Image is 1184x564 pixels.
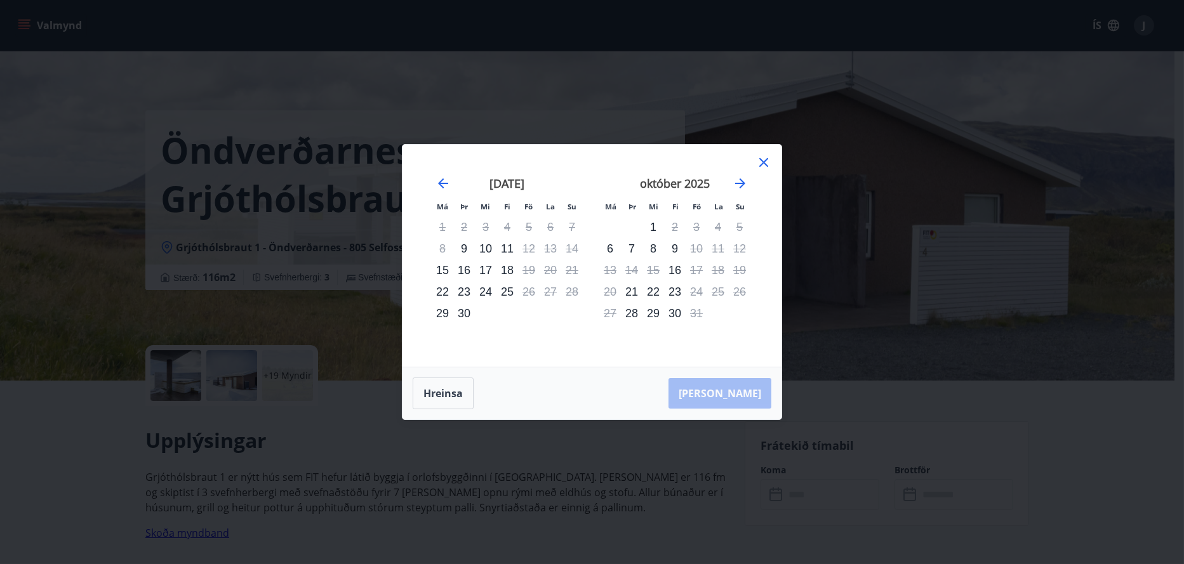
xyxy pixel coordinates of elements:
[642,238,664,259] div: 8
[642,303,664,324] div: 29
[496,238,518,259] td: Choose fimmtudagur, 11. september 2025 as your check-in date. It’s available.
[640,176,710,191] strong: október 2025
[649,202,659,211] small: Mi
[518,281,540,303] td: Not available. föstudagur, 26. september 2025
[729,281,750,303] td: Not available. sunnudagur, 26. október 2025
[475,238,496,259] td: Choose miðvikudagur, 10. september 2025 as your check-in date. It’s available.
[525,202,533,211] small: Fö
[432,303,453,324] td: Choose mánudagur, 29. september 2025 as your check-in date. It’s available.
[518,259,540,281] div: Aðeins útritun í boði
[686,238,707,259] td: Not available. föstudagur, 10. október 2025
[475,238,496,259] div: 10
[664,281,686,303] td: Choose fimmtudagur, 23. október 2025 as your check-in date. It’s available.
[664,303,686,324] div: 30
[686,303,707,324] div: Aðeins útritun í boði
[686,281,707,303] td: Not available. föstudagur, 24. október 2025
[418,160,766,351] div: Calendar
[496,281,518,303] div: 25
[460,202,468,211] small: Þr
[707,259,729,281] td: Not available. laugardagur, 18. október 2025
[453,303,475,324] td: Choose þriðjudagur, 30. september 2025 as your check-in date. It’s available.
[707,216,729,238] td: Not available. laugardagur, 4. október 2025
[436,176,451,191] div: Move backward to switch to the previous month.
[518,238,540,259] td: Not available. föstudagur, 12. september 2025
[504,202,510,211] small: Fi
[599,238,621,259] td: Choose mánudagur, 6. október 2025 as your check-in date. It’s available.
[664,216,686,238] div: Aðeins útritun í boði
[714,202,723,211] small: La
[599,238,621,259] div: Aðeins innritun í boði
[599,303,621,324] td: Not available. mánudagur, 27. október 2025
[540,259,561,281] td: Not available. laugardagur, 20. september 2025
[686,238,707,259] div: Aðeins útritun í boði
[475,216,496,238] td: Not available. miðvikudagur, 3. september 2025
[432,238,453,259] td: Not available. mánudagur, 8. september 2025
[686,259,707,281] td: Not available. föstudagur, 17. október 2025
[621,238,642,259] div: 7
[642,303,664,324] td: Choose miðvikudagur, 29. október 2025 as your check-in date. It’s available.
[621,303,642,324] td: Choose þriðjudagur, 28. október 2025 as your check-in date. It’s available.
[686,216,707,238] td: Not available. föstudagur, 3. október 2025
[561,259,583,281] td: Not available. sunnudagur, 21. september 2025
[432,303,453,324] div: Aðeins innritun í boði
[518,238,540,259] div: Aðeins útritun í boði
[475,281,496,303] div: 24
[432,259,453,281] div: Aðeins innritun í boði
[642,216,664,238] td: Choose miðvikudagur, 1. október 2025 as your check-in date. It’s available.
[664,259,686,281] td: Choose fimmtudagur, 16. október 2025 as your check-in date. It’s available.
[621,238,642,259] td: Choose þriðjudagur, 7. október 2025 as your check-in date. It’s available.
[621,281,642,303] div: Aðeins innritun í boði
[664,216,686,238] td: Not available. fimmtudagur, 2. október 2025
[642,238,664,259] td: Choose miðvikudagur, 8. október 2025 as your check-in date. It’s available.
[540,281,561,303] td: Not available. laugardagur, 27. september 2025
[599,281,621,303] td: Not available. mánudagur, 20. október 2025
[432,216,453,238] td: Not available. mánudagur, 1. september 2025
[496,259,518,281] td: Choose fimmtudagur, 18. september 2025 as your check-in date. It’s available.
[453,281,475,303] td: Choose þriðjudagur, 23. september 2025 as your check-in date. It’s available.
[664,238,686,259] td: Choose fimmtudagur, 9. október 2025 as your check-in date. It’s available.
[432,281,453,303] td: Choose mánudagur, 22. september 2025 as your check-in date. It’s available.
[693,202,702,211] small: Fö
[518,259,540,281] td: Not available. föstudagur, 19. september 2025
[605,202,616,211] small: Má
[432,281,453,303] div: Aðeins innritun í boði
[664,259,686,281] div: Aðeins innritun í boði
[629,202,636,211] small: Þr
[413,377,474,409] button: Hreinsa
[707,281,729,303] td: Not available. laugardagur, 25. október 2025
[642,281,664,303] div: 22
[664,303,686,324] td: Choose fimmtudagur, 30. október 2025 as your check-in date. It’s available.
[664,238,686,259] div: 9
[518,216,540,238] td: Not available. föstudagur, 5. september 2025
[453,259,475,281] div: 16
[686,259,707,281] div: Aðeins útritun í boði
[496,259,518,281] div: 18
[437,202,448,211] small: Má
[599,259,621,281] td: Not available. mánudagur, 13. október 2025
[540,216,561,238] td: Not available. laugardagur, 6. september 2025
[561,281,583,303] td: Not available. sunnudagur, 28. september 2025
[672,202,679,211] small: Fi
[518,281,540,303] div: Aðeins útritun í boði
[729,216,750,238] td: Not available. sunnudagur, 5. október 2025
[642,259,664,281] td: Not available. miðvikudagur, 15. október 2025
[475,259,496,281] td: Choose miðvikudagur, 17. september 2025 as your check-in date. It’s available.
[453,238,475,259] div: Aðeins innritun í boði
[453,259,475,281] td: Choose þriðjudagur, 16. september 2025 as your check-in date. It’s available.
[496,216,518,238] td: Not available. fimmtudagur, 4. september 2025
[642,281,664,303] td: Choose miðvikudagur, 22. október 2025 as your check-in date. It’s available.
[561,238,583,259] td: Not available. sunnudagur, 14. september 2025
[733,176,748,191] div: Move forward to switch to the next month.
[707,238,729,259] td: Not available. laugardagur, 11. október 2025
[453,303,475,324] div: 30
[481,202,491,211] small: Mi
[568,202,576,211] small: Su
[432,259,453,281] td: Choose mánudagur, 15. september 2025 as your check-in date. It’s available.
[475,281,496,303] td: Choose miðvikudagur, 24. september 2025 as your check-in date. It’s available.
[729,259,750,281] td: Not available. sunnudagur, 19. október 2025
[621,259,642,281] td: Not available. þriðjudagur, 14. október 2025
[686,303,707,324] td: Not available. föstudagur, 31. október 2025
[621,303,642,324] div: Aðeins innritun í boði
[453,216,475,238] td: Not available. þriðjudagur, 2. september 2025
[496,281,518,303] td: Choose fimmtudagur, 25. september 2025 as your check-in date. It’s available.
